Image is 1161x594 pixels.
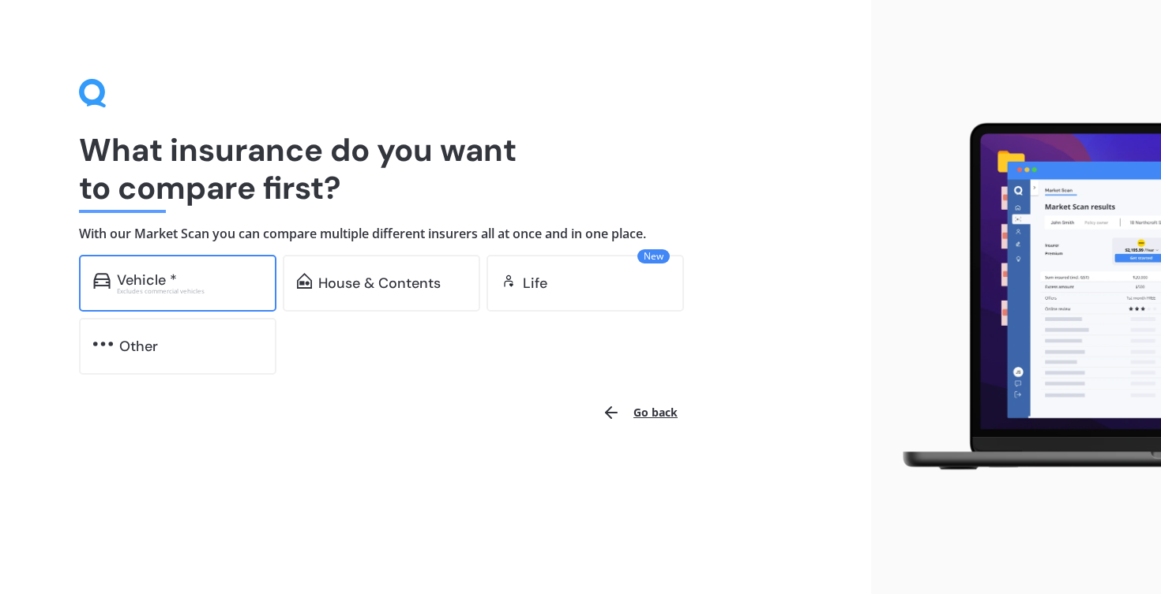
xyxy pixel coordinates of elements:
[318,275,441,291] div: House & Contents
[93,273,111,289] img: car.f15378c7a67c060ca3f3.svg
[297,273,312,289] img: home-and-contents.b802091223b8502ef2dd.svg
[523,275,547,291] div: Life
[93,336,113,352] img: other.81dba5aafe580aa69f38.svg
[79,131,792,207] h1: What insurance do you want to compare first?
[501,273,517,289] img: life.f720d6a2d7cdcd3ad642.svg
[117,272,177,288] div: Vehicle *
[117,288,262,294] div: Excludes commercial vehicles
[79,226,792,242] h4: With our Market Scan you can compare multiple different insurers all at once and in one place.
[119,338,158,354] div: Other
[592,394,687,431] button: Go back
[637,249,670,263] span: New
